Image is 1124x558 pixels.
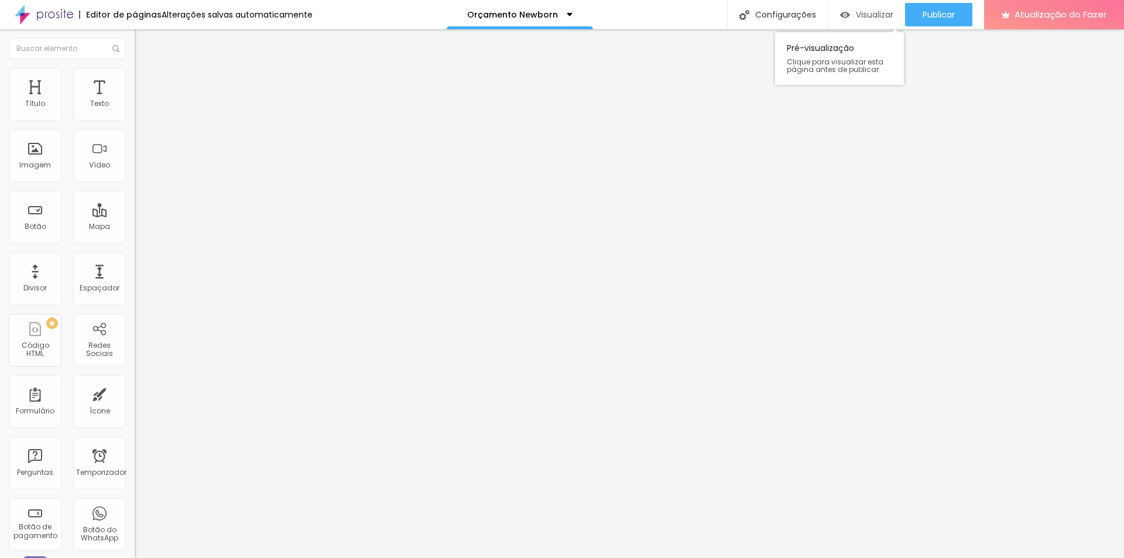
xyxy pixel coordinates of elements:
[923,9,955,20] font: Publicar
[25,221,46,231] font: Botão
[828,3,905,26] button: Visualizar
[1015,8,1106,20] font: Atualização do Fazer
[112,45,119,52] img: Ícone
[89,221,110,231] font: Mapa
[905,3,972,26] button: Publicar
[76,467,126,477] font: Temporizador
[90,406,110,416] font: Ícone
[81,525,118,543] font: Botão do WhatsApp
[80,283,119,293] font: Espaçador
[162,9,313,20] font: Alterações salvas automaticamente
[13,522,57,540] font: Botão de pagamento
[467,9,558,20] font: Orçamento Newborn
[16,406,54,416] font: Formulário
[755,9,816,20] font: Configurações
[90,98,109,108] font: Texto
[840,10,850,20] img: view-1.svg
[856,9,893,20] font: Visualizar
[135,29,1124,558] iframe: Editor
[787,42,854,54] font: Pré-visualização
[19,160,51,170] font: Imagem
[787,57,883,74] font: Clique para visualizar esta página antes de publicar.
[9,38,126,59] input: Buscar elemento
[86,9,162,20] font: Editor de páginas
[89,160,110,170] font: Vídeo
[86,340,113,358] font: Redes Sociais
[25,98,45,108] font: Título
[739,10,749,20] img: Ícone
[23,283,47,293] font: Divisor
[17,467,53,477] font: Perguntas
[22,340,49,358] font: Código HTML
